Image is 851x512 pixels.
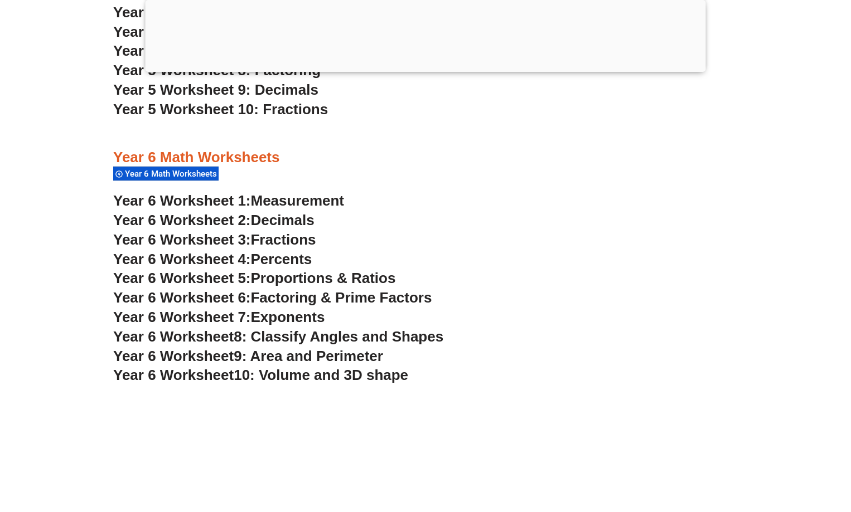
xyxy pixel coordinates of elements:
[113,251,251,267] span: Year 6 Worksheet 4:
[125,169,220,179] span: Year 6 Math Worksheets
[113,23,445,40] a: Year 5 Worksheet 6: Negative & Absolute Values
[251,251,312,267] span: Percents
[113,166,219,181] div: Year 6 Math Worksheets
[113,101,328,118] a: Year 5 Worksheet 10: Fractions
[113,212,251,228] span: Year 6 Worksheet 2:
[113,62,321,79] a: Year 5 Worksheet 8: Factoring
[113,328,234,345] span: Year 6 Worksheet
[665,386,851,512] iframe: Chat Widget
[113,289,432,306] a: Year 6 Worksheet 6:Factoring & Prime Factors
[113,348,234,364] span: Year 6 Worksheet
[113,367,234,383] span: Year 6 Worksheet
[113,81,318,98] a: Year 5 Worksheet 9: Decimals
[113,309,251,325] span: Year 6 Worksheet 7:
[113,231,251,248] span: Year 6 Worksheet 3:
[113,367,408,383] a: Year 6 Worksheet10: Volume and 3D shape
[113,251,312,267] a: Year 6 Worksheet 4:Percents
[113,270,395,286] a: Year 6 Worksheet 5:Proportions & Ratios
[251,231,316,248] span: Fractions
[251,192,345,209] span: Measurement
[113,231,316,248] a: Year 6 Worksheet 3:Fractions
[113,348,383,364] a: Year 6 Worksheet9: Area and Perimeter
[113,192,251,209] span: Year 6 Worksheet 1:
[251,270,396,286] span: Proportions & Ratios
[251,309,325,325] span: Exponents
[113,192,344,209] a: Year 6 Worksheet 1:Measurement
[251,212,315,228] span: Decimals
[234,348,383,364] span: 9: Area and Perimeter
[113,148,738,167] h3: Year 6 Math Worksheets
[251,289,432,306] span: Factoring & Prime Factors
[113,289,251,306] span: Year 6 Worksheet 6:
[113,328,443,345] a: Year 6 Worksheet8: Classify Angles and Shapes
[113,212,315,228] a: Year 6 Worksheet 2:Decimals
[113,4,311,21] a: Year 5 Worksheet 5: Division
[234,328,443,345] span: 8: Classify Angles and Shapes
[113,42,393,59] a: Year 5 Worksheet 7: Order of Operations
[234,367,408,383] span: 10: Volume and 3D shape
[113,270,251,286] span: Year 6 Worksheet 5:
[113,309,325,325] a: Year 6 Worksheet 7:Exponents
